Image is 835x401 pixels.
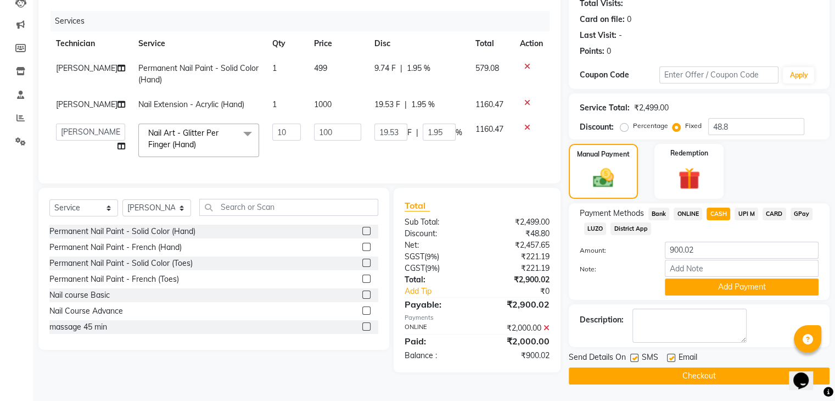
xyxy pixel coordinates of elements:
span: | [405,99,407,110]
div: ₹0 [490,286,557,297]
div: Net: [396,240,477,251]
span: Nail Art - Glitter Per Finger (Hand) [148,128,218,149]
span: SMS [642,352,658,365]
div: Services [51,11,558,31]
span: 1160.47 [475,124,503,134]
div: Permanent Nail Paint - French (Hand) [49,242,182,253]
span: 1000 [314,99,332,109]
span: ONLINE [674,208,702,220]
div: Total: [396,274,477,286]
div: - [619,30,622,41]
div: ₹221.19 [477,263,558,274]
span: | [416,127,418,138]
div: ₹2,499.00 [634,102,669,114]
div: Discount: [580,121,614,133]
th: Service [132,31,266,56]
th: Disc [368,31,469,56]
span: District App [610,222,651,235]
div: 0 [607,46,611,57]
label: Percentage [633,121,668,131]
span: 1 [272,99,277,109]
input: Add Note [665,260,819,277]
div: massage 45 min [49,321,107,333]
span: 19.53 F [374,99,400,110]
span: % [456,127,462,138]
th: Qty [266,31,307,56]
div: Last Visit: [580,30,617,41]
iframe: chat widget [789,357,824,390]
span: Payment Methods [580,208,644,219]
div: Balance : [396,350,477,361]
div: Description: [580,314,624,326]
span: UPI M [735,208,758,220]
input: Amount [665,242,819,259]
img: _cash.svg [586,166,620,190]
span: 9% [427,252,437,261]
span: GPay [791,208,813,220]
label: Note: [571,264,657,274]
div: ₹2,900.02 [477,298,558,311]
div: Points: [580,46,604,57]
div: ₹221.19 [477,251,558,263]
div: ₹2,000.00 [477,335,558,348]
div: ₹48.80 [477,228,558,240]
span: 1 [272,63,277,73]
div: Permanent Nail Paint - Solid Color (Toes) [49,258,193,269]
span: Nail Extension - Acrylic (Hand) [138,99,244,109]
span: 9.74 F [374,63,396,74]
span: LUZO [584,222,607,235]
div: Paid: [396,335,477,348]
div: Sub Total: [396,216,477,228]
th: Price [307,31,368,56]
a: x [196,140,201,149]
span: 1.95 % [411,99,435,110]
span: 1.95 % [407,63,430,74]
div: Nail course Basic [49,289,110,301]
th: Action [513,31,550,56]
label: Amount: [571,246,657,255]
div: Card on file: [580,14,625,25]
div: Coupon Code [580,69,659,81]
label: Fixed [685,121,702,131]
img: _gift.svg [671,165,707,192]
th: Total [469,31,513,56]
div: ₹900.02 [477,350,558,361]
span: Total [405,200,430,211]
button: Add Payment [665,279,819,296]
div: Payments [405,313,550,322]
div: 0 [627,14,631,25]
span: Send Details On [569,352,626,365]
span: CGST [405,263,425,273]
div: Payable: [396,298,477,311]
a: Add Tip [396,286,490,297]
span: Permanent Nail Paint - Solid Color (Hand) [138,63,259,85]
div: Discount: [396,228,477,240]
div: ( ) [396,251,477,263]
input: Search or Scan [199,199,378,216]
span: F [407,127,412,138]
label: Redemption [670,148,708,158]
div: ( ) [396,263,477,274]
div: ₹2,499.00 [477,216,558,228]
span: 579.08 [475,63,499,73]
button: Checkout [569,367,830,385]
span: [PERSON_NAME] [56,99,117,109]
input: Enter Offer / Coupon Code [659,66,779,83]
div: Permanent Nail Paint - French (Toes) [49,274,179,285]
span: 1160.47 [475,99,503,109]
button: Apply [783,67,814,83]
span: 9% [427,264,438,272]
div: ₹2,000.00 [477,322,558,334]
div: Service Total: [580,102,630,114]
span: SGST [405,252,424,261]
span: [PERSON_NAME] [56,63,117,73]
label: Manual Payment [577,149,630,159]
div: ₹2,457.65 [477,240,558,251]
div: Permanent Nail Paint - Solid Color (Hand) [49,226,195,237]
div: ONLINE [396,322,477,334]
span: Bank [648,208,670,220]
span: CASH [707,208,730,220]
span: 499 [314,63,327,73]
th: Technician [49,31,132,56]
div: ₹2,900.02 [477,274,558,286]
